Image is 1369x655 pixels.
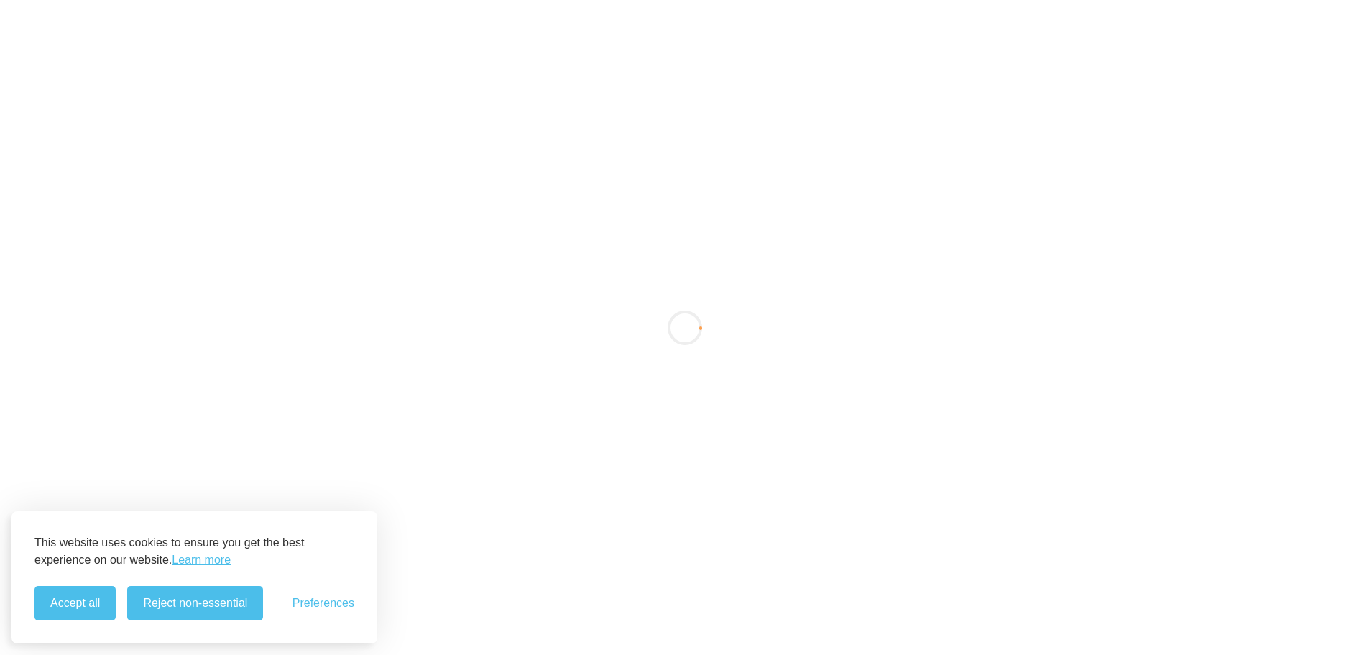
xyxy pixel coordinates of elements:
button: Accept all cookies [34,586,116,620]
button: Reject non-essential [127,586,263,620]
a: Learn more [172,551,231,569]
button: Toggle preferences [292,597,354,610]
span: Preferences [292,597,354,610]
p: This website uses cookies to ensure you get the best experience on our website. [34,534,354,569]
